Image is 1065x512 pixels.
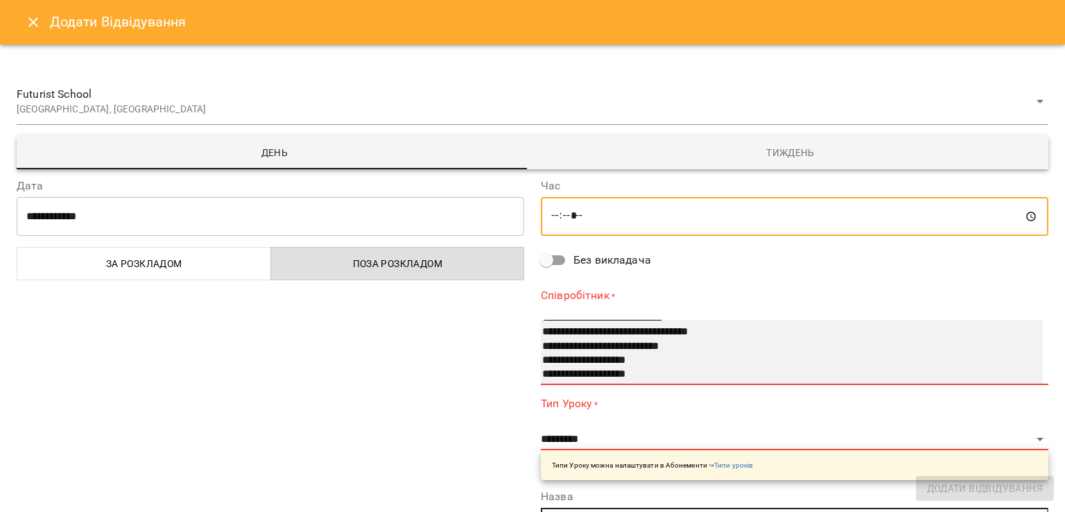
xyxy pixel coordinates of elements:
[25,144,524,161] span: День
[541,396,1048,412] label: Тип Уроку
[541,491,1048,502] label: Назва
[714,461,753,469] a: Типи уроків
[552,460,753,470] p: Типи Уроку можна налаштувати в Абонементи ->
[17,103,1032,117] p: [GEOGRAPHIC_DATA], [GEOGRAPHIC_DATA]
[573,252,651,268] span: Без викладача
[17,78,1048,125] div: Futurist School[GEOGRAPHIC_DATA], [GEOGRAPHIC_DATA]
[17,6,50,39] button: Close
[26,255,263,272] span: За розкладом
[50,11,187,33] h6: Додати Відвідування
[17,247,271,280] button: За розкладом
[541,288,1048,304] label: Співробітник
[270,247,525,280] button: Поза розкладом
[17,180,524,191] label: Дата
[279,255,517,272] span: Поза розкладом
[17,86,1032,103] span: Futurist School
[541,144,1040,161] span: Тиждень
[541,180,1048,191] label: Час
